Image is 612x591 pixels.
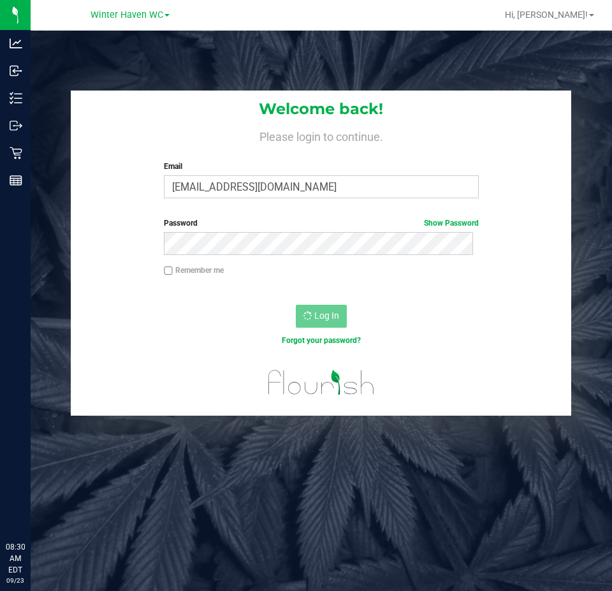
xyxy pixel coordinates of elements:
[164,219,198,228] span: Password
[91,10,163,20] span: Winter Haven WC
[164,161,478,172] label: Email
[164,265,224,276] label: Remember me
[296,305,347,328] button: Log In
[282,336,361,345] a: Forgot your password?
[10,174,22,187] inline-svg: Reports
[6,541,25,576] p: 08:30 AM EDT
[71,101,571,117] h1: Welcome back!
[259,360,384,405] img: flourish_logo.svg
[424,219,479,228] a: Show Password
[164,266,173,275] input: Remember me
[10,92,22,105] inline-svg: Inventory
[71,128,571,143] h4: Please login to continue.
[10,37,22,50] inline-svg: Analytics
[10,119,22,132] inline-svg: Outbound
[6,576,25,585] p: 09/23
[10,147,22,159] inline-svg: Retail
[505,10,588,20] span: Hi, [PERSON_NAME]!
[314,310,339,321] span: Log In
[10,64,22,77] inline-svg: Inbound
